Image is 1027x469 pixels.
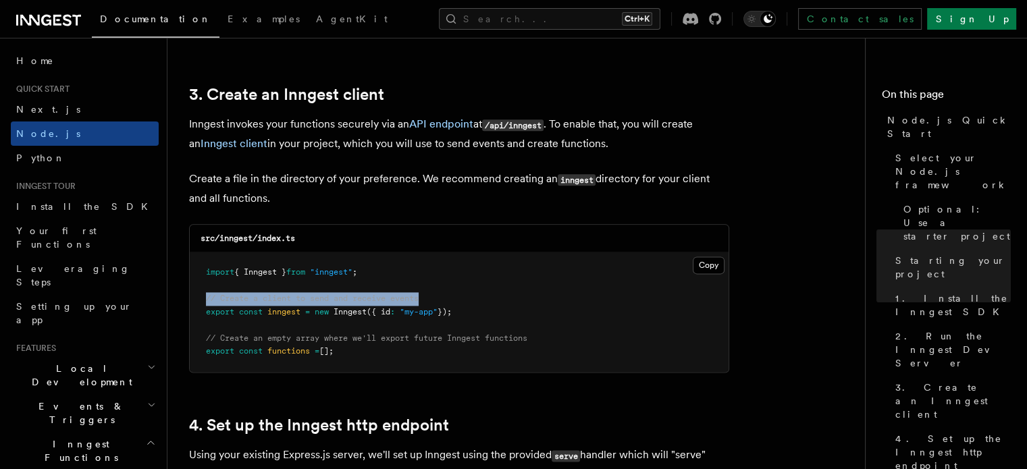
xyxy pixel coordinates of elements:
span: Starting your project [895,254,1011,281]
h4: On this page [882,86,1011,108]
span: ({ id [367,307,390,316]
code: /api/inngest [482,119,544,131]
button: Copy [693,256,725,274]
a: Node.js Quick Start [882,108,1011,146]
a: Documentation [92,4,219,38]
span: ; [352,267,357,277]
button: Search...Ctrl+K [439,8,660,30]
span: Local Development [11,362,147,389]
span: }); [438,307,452,316]
a: 3. Create an Inngest client [890,375,1011,426]
a: API endpoint [409,117,473,130]
a: Contact sales [798,8,922,30]
span: Documentation [100,13,211,24]
button: Toggle dark mode [743,11,776,27]
span: { Inngest } [234,267,286,277]
span: Home [16,54,54,67]
span: 1. Install the Inngest SDK [895,292,1011,319]
span: from [286,267,305,277]
span: AgentKit [316,13,388,24]
span: "my-app" [400,307,438,316]
span: []; [319,346,334,356]
a: Starting your project [890,248,1011,286]
a: Examples [219,4,308,36]
a: Leveraging Steps [11,256,159,294]
span: Python [16,153,65,163]
span: Setting up your app [16,301,132,325]
button: Events & Triggers [11,394,159,432]
a: Home [11,49,159,73]
span: Optional: Use a starter project [903,202,1011,243]
a: Optional: Use a starter project [898,197,1011,248]
span: // Create a client to send and receive events [206,294,419,303]
span: Examples [228,13,300,24]
a: Select your Node.js framework [890,146,1011,197]
a: Next.js [11,97,159,121]
a: AgentKit [308,4,396,36]
span: Features [11,343,56,354]
span: "inngest" [310,267,352,277]
a: Node.js [11,121,159,146]
span: import [206,267,234,277]
span: export [206,346,234,356]
a: Python [11,146,159,170]
span: export [206,307,234,316]
span: functions [267,346,310,356]
span: Inngest [334,307,367,316]
span: Inngest tour [11,181,76,192]
span: Next.js [16,104,80,115]
span: Select your Node.js framework [895,151,1011,192]
p: Inngest invokes your functions securely via an at . To enable that, you will create an in your pr... [189,115,729,153]
a: Install the SDK [11,194,159,219]
a: 2. Run the Inngest Dev Server [890,324,1011,375]
span: new [315,307,329,316]
a: 1. Install the Inngest SDK [890,286,1011,324]
span: Quick start [11,84,70,94]
span: : [390,307,395,316]
span: const [239,307,263,316]
span: Node.js [16,128,80,139]
span: Your first Functions [16,225,97,250]
span: Leveraging Steps [16,263,130,287]
a: 4. Set up the Inngest http endpoint [189,416,449,435]
span: Install the SDK [16,201,156,212]
span: inngest [267,307,300,316]
span: const [239,346,263,356]
span: 3. Create an Inngest client [895,381,1011,421]
span: Events & Triggers [11,399,147,426]
code: src/inngest/index.ts [201,233,295,243]
p: Create a file in the directory of your preference. We recommend creating an directory for your cl... [189,169,729,208]
code: serve [552,450,580,462]
span: = [315,346,319,356]
span: 2. Run the Inngest Dev Server [895,329,1011,370]
span: Inngest Functions [11,437,146,464]
span: Node.js Quick Start [887,113,1011,140]
span: // Create an empty array where we'll export future Inngest functions [206,333,527,343]
span: = [305,307,310,316]
a: 3. Create an Inngest client [189,85,384,104]
a: Sign Up [927,8,1016,30]
kbd: Ctrl+K [622,12,652,26]
a: Inngest client [201,137,267,150]
a: Setting up your app [11,294,159,332]
a: Your first Functions [11,219,159,256]
button: Local Development [11,356,159,394]
code: inngest [558,174,596,186]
